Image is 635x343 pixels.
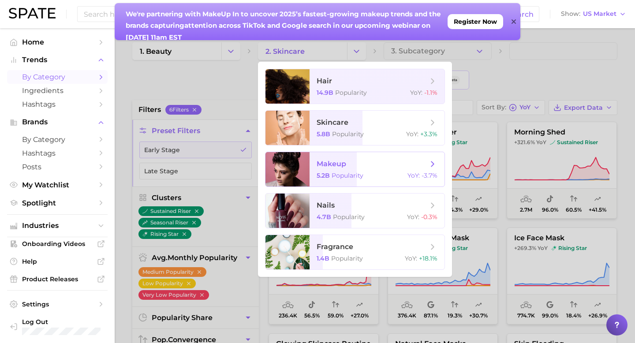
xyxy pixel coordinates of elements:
a: Hashtags [7,146,108,160]
span: Search [508,10,534,19]
img: SPATE [9,8,56,19]
a: Hashtags [7,97,108,111]
span: by Category [22,135,93,144]
span: Brands [22,118,93,126]
a: Log out. Currently logged in with e-mail molly.masi@smallgirlspr.com. [7,315,108,338]
span: Popularity [332,130,364,138]
a: Onboarding Videos [7,237,108,250]
span: US Market [583,11,616,16]
span: Popularity [335,89,367,97]
span: YoY : [406,130,418,138]
button: ShowUS Market [559,8,628,20]
a: by Category [7,133,108,146]
span: +3.3% [420,130,437,138]
span: skincare [317,118,348,127]
span: Popularity [332,171,363,179]
span: Product Releases [22,275,93,283]
a: Spotlight [7,196,108,210]
a: Ingredients [7,84,108,97]
span: Hashtags [22,100,93,108]
span: Spotlight [22,199,93,207]
a: Posts [7,160,108,174]
span: YoY : [407,213,419,221]
span: fragrance [317,242,353,251]
a: Help [7,255,108,268]
button: Trends [7,53,108,67]
span: nails [317,201,335,209]
span: -1.1% [424,89,437,97]
a: Settings [7,298,108,311]
span: hair [317,77,332,85]
span: Help [22,257,93,265]
span: Posts [22,163,93,171]
a: My Watchlist [7,178,108,192]
span: 4.7b [317,213,331,221]
span: My Watchlist [22,181,93,189]
span: Show [561,11,580,16]
a: Home [7,35,108,49]
span: Ingredients [22,86,93,95]
input: Search here for a brand, industry, or ingredient [83,7,499,22]
button: Industries [7,219,108,232]
span: Hashtags [22,149,93,157]
span: Popularity [331,254,363,262]
span: -0.3% [421,213,437,221]
span: 5.2b [317,171,330,179]
a: by Category [7,70,108,84]
span: 1.4b [317,254,329,262]
span: YoY : [410,89,422,97]
span: makeup [317,160,346,168]
span: Home [22,38,93,46]
span: -3.7% [422,171,437,179]
span: Trends [22,56,93,64]
span: Onboarding Videos [22,240,93,248]
span: YoY : [405,254,417,262]
span: by Category [22,73,93,81]
span: Log Out [22,318,112,326]
span: 14.9b [317,89,333,97]
span: Industries [22,222,93,230]
a: Product Releases [7,272,108,286]
span: 5.8b [317,130,330,138]
span: YoY : [407,171,420,179]
span: Settings [22,300,93,308]
ul: Change Category [258,62,452,277]
span: +18.1% [419,254,437,262]
span: Popularity [333,213,365,221]
button: Brands [7,116,108,129]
